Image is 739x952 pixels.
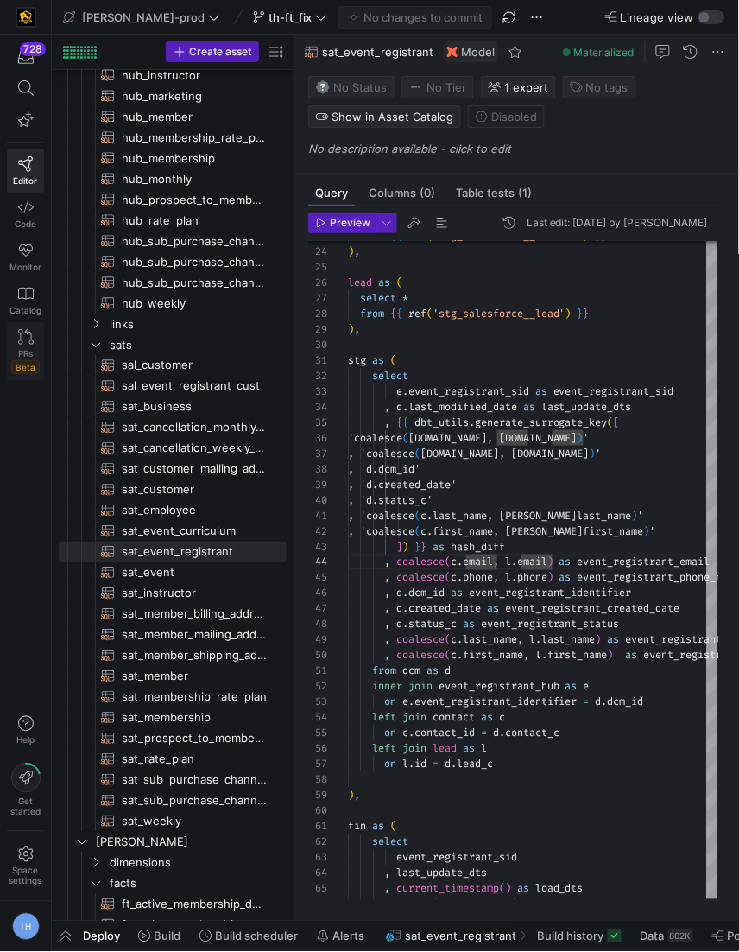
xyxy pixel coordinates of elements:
[308,446,327,461] div: 37
[59,376,287,397] div: Press SPACE to select this row.
[414,509,420,523] span: (
[59,86,287,106] a: hub_marketing​​​​​​​​​​
[59,6,224,29] button: [PERSON_NAME]-prod
[433,540,445,554] span: as
[7,149,44,193] a: Editor
[122,211,267,231] span: hub_rate_plan​​​​​​​​​​
[122,107,267,127] span: hub_member​​​​​​​​​​
[511,555,517,569] span: .
[308,586,327,601] div: 46
[122,501,267,521] span: sat_employee​​​​​​​​​​
[457,555,463,569] span: .
[10,797,41,817] span: Get started
[308,321,327,337] div: 29
[122,771,267,790] span: sat_sub_purchase_channel_monthly_forecast​​​​​​​​​​
[523,400,535,414] span: as
[493,555,499,569] span: ,
[565,307,572,321] span: )
[215,930,298,943] span: Build scheduler
[59,583,287,604] a: sat_instructor​​​​​​​​​​
[608,416,614,429] span: (
[122,169,267,189] span: hub_monthly​​​​​​​​​​
[59,65,287,86] div: Press SPACE to select this row.
[59,645,287,666] a: sat_member_shipping_address​​​​​​​​​​
[402,431,408,445] span: (
[59,231,287,251] div: Press SPACE to select this row.
[578,555,711,569] span: event_registrant_email
[59,438,287,459] div: Press SPACE to select this row.
[59,127,287,148] div: Press SPACE to select this row.
[445,571,451,585] span: (
[110,314,284,334] span: links
[650,524,656,538] span: '
[408,431,578,445] span: [DOMAIN_NAME], [DOMAIN_NAME]
[348,509,414,523] span: , 'coalesce
[59,770,287,790] a: sat_sub_purchase_channel_monthly_forecast​​​​​​​​​​
[122,294,267,314] span: hub_weekly​​​​​​​​​​
[122,812,267,832] span: sat_weekly​​​​​​​​​​
[396,587,402,600] span: d
[504,80,548,94] span: 1 expert
[268,10,312,24] span: th-ft_fix
[166,41,259,62] button: Create asset
[7,236,44,279] a: Monitor
[547,571,553,585] span: )
[493,571,499,585] span: ,
[110,854,284,873] span: dimensions
[59,148,287,168] div: Press SPACE to select this row.
[59,708,287,728] a: sat_membership​​​​​​​​​​
[59,417,287,438] a: sat_cancellation_monthly_forecast​​​​​​​​​​
[348,447,414,460] span: , 'coalesce
[59,832,287,853] div: Press SPACE to select this row.
[451,571,457,585] span: c
[451,555,457,569] span: c
[59,251,287,272] div: Press SPACE to select this row.
[463,555,493,569] span: email
[396,416,402,429] span: {
[332,110,453,124] span: Show in Asset Catalog
[584,307,590,321] span: }
[59,231,287,251] a: hub_sub_purchase_channel_monthly_forecast​​​​​​​​​​
[308,539,327,555] div: 43
[122,522,267,542] span: sat_event_curriculum​​​​​​​​​​
[59,189,287,210] div: Press SPACE to select this row.
[408,307,426,321] span: ref
[308,399,327,415] div: 34
[633,922,701,951] button: Data802K
[122,625,267,645] span: sat_member_mailing_address​​​​​​​​​​
[308,213,376,233] button: Preview
[384,571,390,585] span: ,
[59,479,287,500] a: sat_customer​​​​​​​​​​
[414,524,420,538] span: (
[420,187,435,199] span: (0)
[563,76,636,98] button: No tags
[122,729,267,749] span: sat_prospect_to_member_conversion​​​​​​​​​​
[402,540,408,554] span: )
[420,447,590,460] span: [DOMAIN_NAME], [DOMAIN_NAME]
[348,322,354,336] span: )
[348,493,433,507] span: , 'd.status_c'
[396,571,445,585] span: coalesce
[59,728,287,749] a: sat_prospect_to_member_conversion​​​​​​​​​​
[59,148,287,168] a: hub_membership​​​​​​​​​​
[372,353,384,367] span: as
[414,416,469,429] span: dbt_utils
[59,542,287,562] div: Press SPACE to select this row.
[9,305,41,315] span: Catalog
[59,376,287,397] a: sal_event_registrant_cust​​​​​​​​​​
[59,479,287,500] div: Press SPACE to select this row.
[122,439,267,459] span: sat_cancellation_weekly_forecast​​​​​​​​​​
[122,480,267,500] span: sat_customer​​​​​​​​​​
[11,360,40,374] span: Beta
[59,355,287,376] div: Press SPACE to select this row.
[308,492,327,508] div: 40
[59,272,287,293] div: Press SPACE to select this row.
[505,555,511,569] span: l
[535,384,547,398] span: as
[517,555,547,569] span: email
[122,688,267,708] span: sat_membership_rate_plan​​​​​​​​​​
[122,543,267,562] span: sat_event_registrant​​​​​​​​​​
[547,555,553,569] span: )
[59,189,287,210] a: hub_prospect_to_member_conversion​​​​​​​​​​
[7,322,44,381] a: PRsBeta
